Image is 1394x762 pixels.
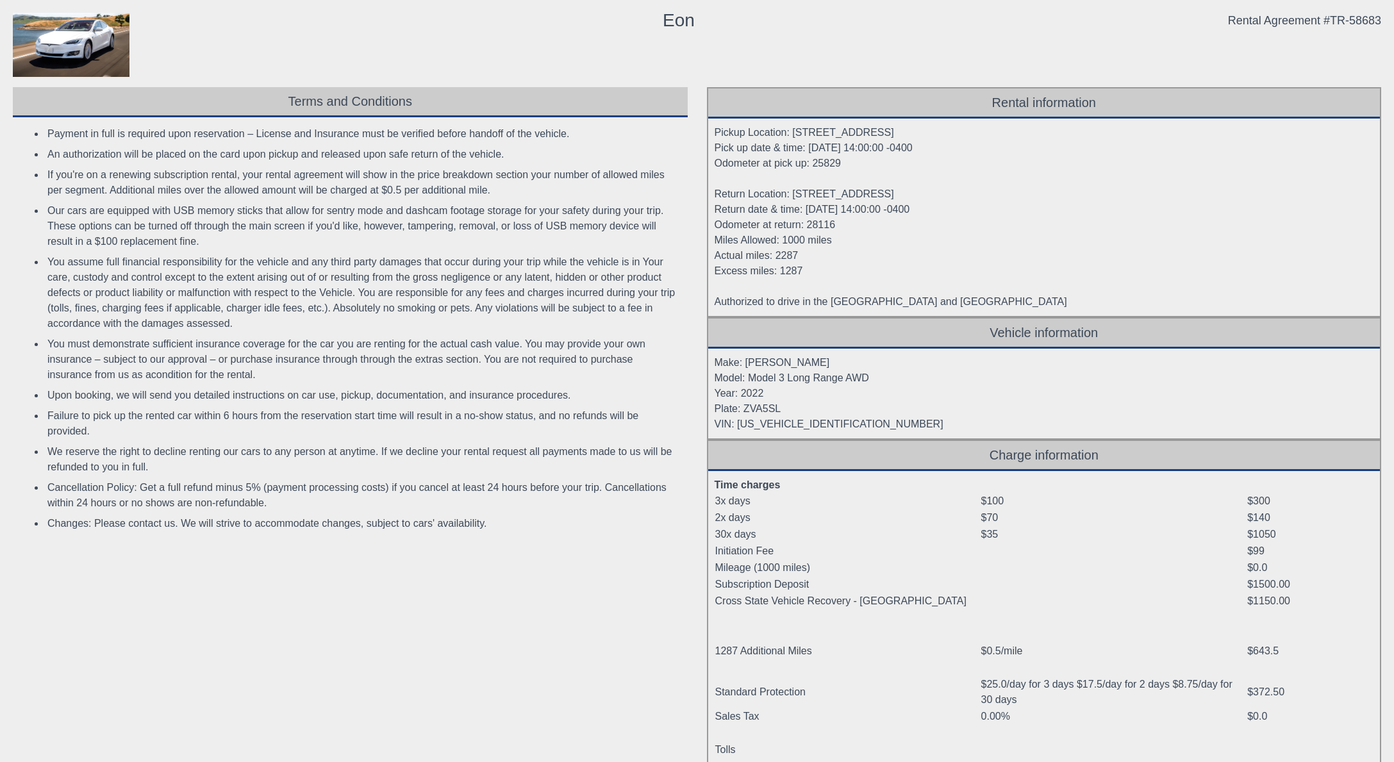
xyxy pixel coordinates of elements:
td: $1500.00 [1247,576,1371,593]
li: We reserve the right to decline renting our cars to any person at anytime. If we decline your ren... [45,442,679,477]
td: Sales Tax [715,708,981,725]
div: Rental Agreement #TR-58683 [1228,13,1381,28]
td: Tolls [715,741,981,758]
li: Upon booking, we will send you detailed instructions on car use, pickup, documentation, and insur... [45,385,679,406]
div: Charge information [708,441,1381,471]
li: If you're on a renewing subscription rental, your rental agreement will show in the price breakdo... [45,165,679,201]
li: Failure to pick up the rented car within 6 hours from the reservation start time will result in a... [45,406,679,442]
li: Payment in full is required upon reservation – License and Insurance must be verified before hand... [45,124,679,144]
td: $70 [981,509,1247,526]
td: $100 [981,493,1247,509]
td: $140 [1247,509,1371,526]
td: $1050 [1247,526,1371,543]
td: Subscription Deposit [715,576,981,593]
li: You must demonstrate sufficient insurance coverage for the car you are renting for the actual cas... [45,334,679,385]
li: Changes: Please contact us. We will strive to accommodate changes, subject to cars' availability. [45,513,679,534]
div: Rental information [708,88,1381,119]
td: Cross State Vehicle Recovery - [GEOGRAPHIC_DATA] [715,593,981,609]
td: $300 [1247,493,1371,509]
li: Our cars are equipped with USB memory sticks that allow for sentry mode and dashcam footage stora... [45,201,679,252]
td: 1287 Additional Miles [715,643,981,659]
td: 0.00% [981,708,1247,725]
td: $0.0 [1247,708,1371,725]
div: Eon [663,13,695,28]
li: Cancellation Policy: Get a full refund minus 5% (payment processing costs) if you cancel at least... [45,477,679,513]
div: Time charges [715,477,1372,493]
td: $0.5/mile [981,643,1247,659]
td: 30x days [715,526,981,543]
td: $25.0/day for 3 days $17.5/day for 2 days $8.75/day for 30 days [981,676,1247,708]
td: $0.0 [1247,559,1371,576]
td: 2x days [715,509,981,526]
img: contract_model.jpg [13,13,129,77]
td: $99 [1247,543,1371,559]
td: Standard Protection [715,676,981,708]
div: Make: [PERSON_NAME] Model: Model 3 Long Range AWD Year: 2022 Plate: ZVA5SL VIN: [US_VEHICLE_IDENT... [708,349,1381,438]
td: Mileage (1000 miles) [715,559,981,576]
div: Terms and Conditions [13,87,688,117]
td: $1150.00 [1247,593,1371,609]
li: You assume full financial responsibility for the vehicle and any third party damages that occur d... [45,252,679,334]
td: $35 [981,526,1247,543]
td: $372.50 [1247,676,1371,708]
div: Vehicle information [708,319,1381,349]
td: 3x days [715,493,981,509]
div: Pickup Location: [STREET_ADDRESS] Pick up date & time: [DATE] 14:00:00 -0400 Odometer at pick up:... [708,119,1381,316]
li: An authorization will be placed on the card upon pickup and released upon safe return of the vehi... [45,144,679,165]
td: Initiation Fee [715,543,981,559]
td: $643.5 [1247,643,1371,659]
